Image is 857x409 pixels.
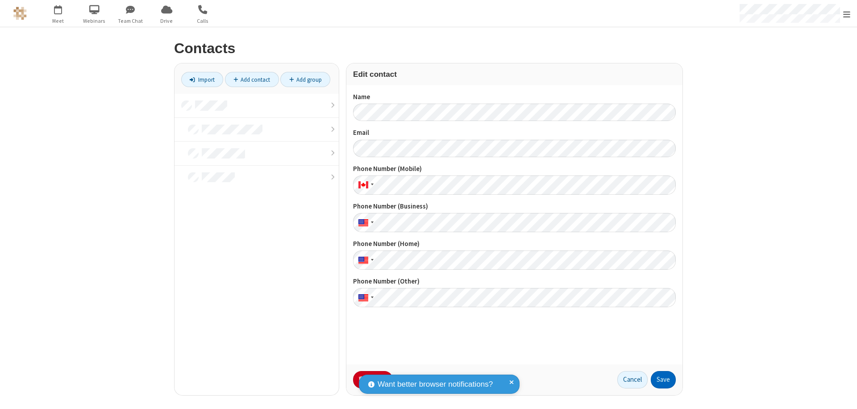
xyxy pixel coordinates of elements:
span: Drive [150,17,183,25]
label: Phone Number (Home) [353,239,676,249]
div: United States: + 1 [353,213,376,232]
div: United States: + 1 [353,288,376,307]
h2: Contacts [174,41,683,56]
button: Cancel [617,371,648,389]
label: Phone Number (Other) [353,276,676,287]
span: Calls [186,17,220,25]
label: Name [353,92,676,102]
button: Save [651,371,676,389]
img: QA Selenium DO NOT DELETE OR CHANGE [13,7,27,20]
a: Import [181,72,223,87]
button: Delete [353,371,393,389]
label: Phone Number (Business) [353,201,676,212]
span: Meet [42,17,75,25]
span: Want better browser notifications? [378,379,493,390]
span: Webinars [78,17,111,25]
label: Phone Number (Mobile) [353,164,676,174]
div: Canada: + 1 [353,175,376,195]
label: Email [353,128,676,138]
a: Add group [280,72,330,87]
h3: Edit contact [353,70,676,79]
a: Add contact [225,72,279,87]
div: United States: + 1 [353,250,376,270]
span: Team Chat [114,17,147,25]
